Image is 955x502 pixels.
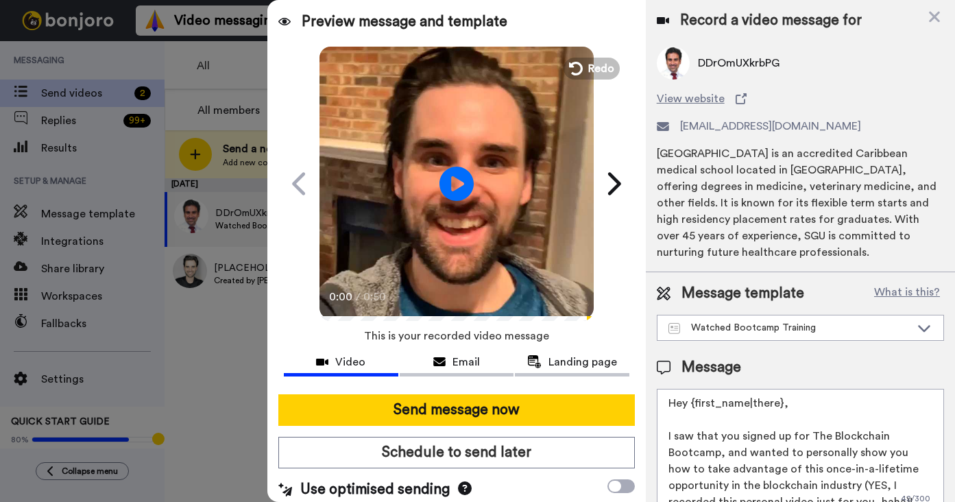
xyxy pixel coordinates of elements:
[452,354,480,370] span: Email
[363,289,387,305] span: 0:50
[356,289,361,305] span: /
[657,91,944,107] a: View website
[329,289,353,305] span: 0:00
[870,283,944,304] button: What is this?
[681,283,804,304] span: Message template
[680,118,861,134] span: [EMAIL_ADDRESS][DOMAIN_NAME]
[681,357,741,378] span: Message
[364,321,549,351] span: This is your recorded video message
[278,437,635,468] button: Schedule to send later
[668,323,680,334] img: Message-temps.svg
[657,145,944,261] div: [GEOGRAPHIC_DATA] is an accredited Caribbean medical school located in [GEOGRAPHIC_DATA], offerin...
[300,479,450,500] span: Use optimised sending
[335,354,365,370] span: Video
[278,394,635,426] button: Send message now
[548,354,617,370] span: Landing page
[657,91,725,107] span: View website
[668,321,910,335] div: Watched Bootcamp Training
